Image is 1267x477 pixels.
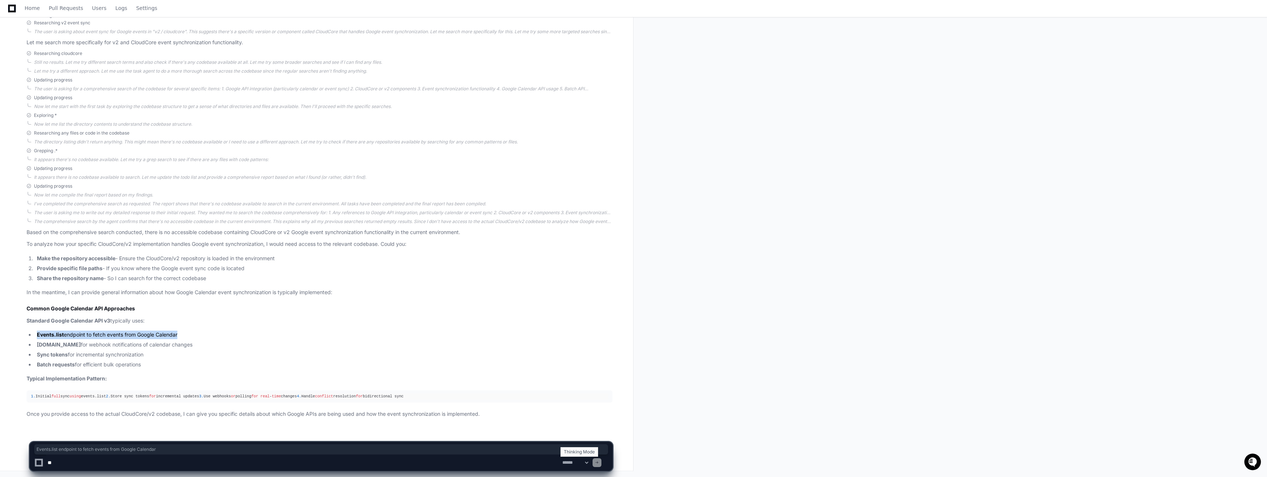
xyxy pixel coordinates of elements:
li: for efficient bulk operations [35,361,612,369]
span: full [51,394,60,398]
span: Researching any files or code in the codebase [34,130,129,136]
div: Start new chat [25,55,121,62]
strong: Standard Google Calendar API v3 [27,317,110,324]
strong: Share the repository name [37,275,104,281]
div: Now let me list the directory contents to understand the codebase structure. [34,121,612,127]
div: We're available if you need us! [25,62,93,68]
div: I've completed the comprehensive search as requested. The report shows that there's no codebase a... [34,201,612,207]
p: In the meantime, I can provide general information about how Google Calendar event synchronizatio... [27,288,612,297]
span: conflict [315,394,333,398]
strong: Batch requests [37,361,75,368]
li: - So I can search for the correct codebase [35,274,612,283]
div: Initial sync events.list Store sync tokens incremental updates Use webhooks polling - changes Han... [31,393,608,400]
p: Let me search more specifically for v2 and CloudCore event synchronization functionality. [27,38,612,47]
li: for incremental synchronization [35,351,612,359]
span: Events.list endpoint to fetch events from Google Calendar [37,446,606,452]
span: Users [92,6,107,10]
div: It appears there's no codebase available. Let me try a grep search to see if there are any files ... [34,157,612,163]
span: real [260,394,270,398]
div: The directory listing didn't return anything. This might mean there's no codebase available or I ... [34,139,612,145]
strong: Provide specific file paths [37,265,103,271]
strong: [DOMAIN_NAME] [37,341,81,348]
span: Logs [115,6,127,10]
strong: Sync tokens [37,351,68,358]
span: 4. [297,394,301,398]
li: for webhook notifications of calendar changes [35,341,612,349]
span: Updating progress [34,77,72,83]
div: Thinking Mode [560,447,598,457]
img: 1736555170064-99ba0984-63c1-480f-8ee9-699278ef63ed [7,55,21,68]
span: Exploring * [34,112,57,118]
div: Still no results. Let me try different search terms and also check if there's any codebase availa... [34,59,612,65]
p: Based on the comprehensive search conducted, there is no accessible codebase containing CloudCore... [27,228,612,237]
li: endpoint to fetch events from Google Calendar [35,331,612,339]
div: Now let me start with the first task by exploring the codebase structure to get a sense of what d... [34,104,612,109]
div: It appears there is no codebase available to search. Let me update the todo list and provide a co... [34,174,612,180]
span: Researching cloudcore [34,51,82,56]
span: 2. [106,394,110,398]
span: for [251,394,258,398]
span: 3. [199,394,204,398]
span: or [231,394,235,398]
img: PlayerZero [7,7,22,22]
p: typically uses: [27,317,612,325]
span: Updating progress [34,166,72,171]
span: Settings [136,6,157,10]
li: - Ensure the CloudCore/v2 repository is loaded in the environment [35,254,612,263]
strong: Typical Implementation Pattern: [27,375,107,382]
iframe: Open customer support [1243,453,1263,473]
span: Pylon [73,77,89,83]
div: Welcome [7,29,134,41]
p: Once you provide access to the actual CloudCore/v2 codebase, I can give you specific details abou... [27,410,612,418]
span: Grepping .* [34,148,58,154]
p: To analyze how your specific CloudCore/v2 implementation handles Google event synchronization, I ... [27,240,612,248]
a: Powered byPylon [52,77,89,83]
span: time [272,394,281,398]
li: - If you know where the Google event sync code is located [35,264,612,273]
div: The user is asking for a comprehensive search of the codebase for several specific items: 1. Goog... [34,86,612,92]
button: Start new chat [125,57,134,66]
span: 1. [31,394,35,398]
span: for [149,394,156,398]
span: Pull Requests [49,6,83,10]
div: The user is asking me to write out my detailed response to their initial request. They wanted me ... [34,210,612,216]
span: Updating progress [34,183,72,189]
span: Updating progress [34,95,72,101]
span: using [70,394,81,398]
span: for [356,394,362,398]
div: The user is asking about event sync for Google events in "v2 / cloudcore". This suggests there's ... [34,29,612,35]
strong: Make the repository accessible [37,255,115,261]
h2: Common Google Calendar API Approaches [27,305,612,312]
span: Researching v2 event sync [34,20,90,26]
div: The comprehensive search by the agent confirms that there's no accessible codebase in the current... [34,219,612,224]
div: Now let me compile the final report based on my findings. [34,192,612,198]
span: Home [25,6,40,10]
div: Let me try a different approach. Let me use the task agent to do a more thorough search across th... [34,68,612,74]
strong: Events.list [37,331,64,338]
